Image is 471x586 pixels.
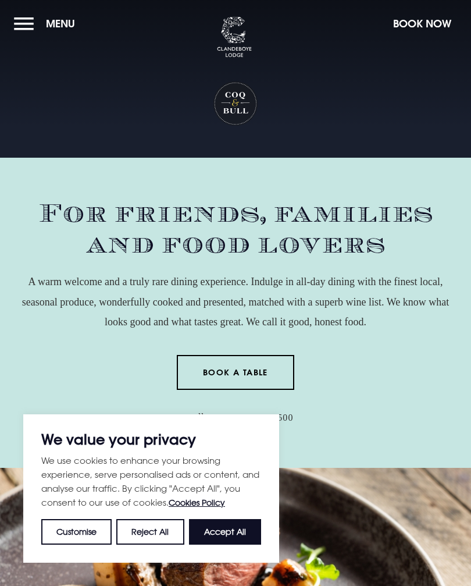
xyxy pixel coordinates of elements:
[169,498,225,507] a: Cookies Policy
[41,519,112,545] button: Customise
[189,519,261,545] button: Accept All
[14,272,457,332] p: A warm welcome and a truly rare dining experience. Indulge in all-day dining with the finest loca...
[14,198,457,260] h2: For friends, families and food lovers
[41,432,261,446] p: We value your privacy
[177,355,295,390] a: Book a Table
[14,407,457,427] p: or call us on
[23,414,279,563] div: We value your privacy
[229,413,294,424] a: 028 9185 2500
[46,17,75,30] span: Menu
[14,11,81,36] button: Menu
[213,81,258,126] h1: Coq & Bull
[217,17,252,58] img: Clandeboye Lodge
[41,453,261,510] p: We use cookies to enhance your browsing experience, serve personalised ads or content, and analys...
[116,519,184,545] button: Reject All
[387,11,457,36] button: Book Now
